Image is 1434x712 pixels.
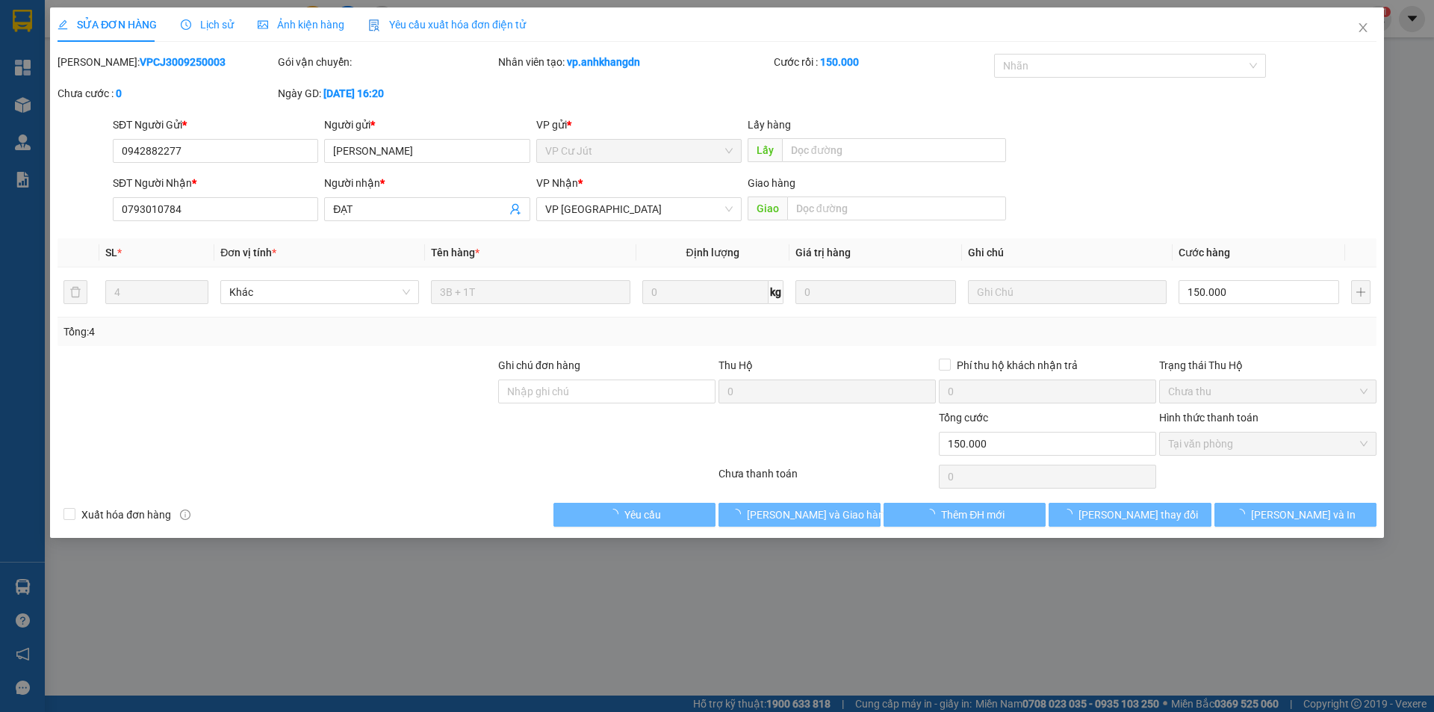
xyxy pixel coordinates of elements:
button: [PERSON_NAME] và In [1214,503,1376,527]
span: edit [58,19,68,30]
span: Lấy [748,138,782,162]
span: info-circle [180,510,190,520]
span: VP Sài Gòn [545,198,733,220]
span: VP Cư Jút [545,140,733,162]
span: Lịch sử [181,19,234,31]
span: Thêm ĐH mới [941,507,1005,523]
span: SL [105,247,117,259]
span: clock-circle [181,19,191,30]
span: Chưa thu [1168,380,1368,403]
span: Tại văn phòng [1168,433,1368,455]
b: 150.000 [820,56,859,68]
span: VP Nhận [536,177,578,189]
span: SỬA ĐƠN HÀNG [58,19,157,31]
span: Lấy hàng [748,119,791,131]
div: Cước rồi : [774,54,991,70]
button: Close [1342,7,1384,49]
span: Yêu cầu xuất hóa đơn điện tử [368,19,526,31]
button: delete [63,280,87,304]
span: Thu Hộ [718,359,753,371]
div: Người gửi [324,117,530,133]
span: [PERSON_NAME] và Giao hàng [747,507,890,523]
b: VPCJ3009250003 [140,56,226,68]
div: VP gửi [536,117,742,133]
input: VD: Bàn, Ghế [431,280,630,304]
span: [PERSON_NAME] thay đổi [1078,507,1198,523]
button: Yêu cầu [553,503,716,527]
div: Tổng: 4 [63,324,553,340]
div: SĐT Người Nhận [113,175,318,191]
img: icon [368,19,380,31]
span: Tổng cước [939,412,988,424]
label: Ghi chú đơn hàng [498,359,580,371]
span: loading [1235,509,1251,519]
span: Khác [229,281,410,303]
span: Đơn vị tính [220,247,276,259]
span: Yêu cầu [624,507,661,523]
span: Xuất hóa đơn hàng [75,507,177,523]
span: Giao hàng [748,177,795,189]
span: [PERSON_NAME] và In [1251,507,1356,523]
span: loading [1062,509,1078,519]
label: Hình thức thanh toán [1159,412,1258,424]
b: [DATE] 16:20 [323,87,384,99]
button: Thêm ĐH mới [884,503,1046,527]
span: Giá trị hàng [795,247,851,259]
span: Ảnh kiện hàng [258,19,344,31]
div: Ngày GD: [278,85,495,102]
div: Chưa thanh toán [717,465,937,492]
span: loading [608,509,624,519]
span: Cước hàng [1179,247,1230,259]
div: Người nhận [324,175,530,191]
span: loading [730,509,747,519]
input: Ghi Chú [968,280,1167,304]
div: SĐT Người Gửi [113,117,318,133]
span: loading [925,509,941,519]
input: Ghi chú đơn hàng [498,380,716,403]
span: close [1357,22,1369,34]
b: 0 [116,87,122,99]
span: Định lượng [686,247,739,259]
b: vp.anhkhangdn [567,56,640,68]
button: plus [1351,280,1371,304]
div: Gói vận chuyển: [278,54,495,70]
th: Ghi chú [962,238,1173,267]
span: Giao [748,196,787,220]
input: Dọc đường [787,196,1006,220]
button: [PERSON_NAME] thay đổi [1049,503,1211,527]
div: [PERSON_NAME]: [58,54,275,70]
div: Trạng thái Thu Hộ [1159,357,1376,374]
button: [PERSON_NAME] và Giao hàng [718,503,881,527]
div: Chưa cước : [58,85,275,102]
span: kg [769,280,783,304]
div: Nhân viên tạo: [498,54,771,70]
span: picture [258,19,268,30]
input: Dọc đường [782,138,1006,162]
span: user-add [509,203,521,215]
span: Tên hàng [431,247,479,259]
input: 0 [795,280,956,304]
span: Phí thu hộ khách nhận trả [951,357,1084,374]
